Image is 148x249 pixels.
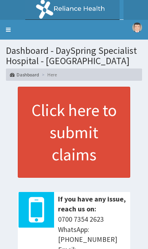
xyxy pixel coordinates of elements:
[18,87,130,178] a: Click here to submit claims
[6,46,142,67] h1: Dashboard - DaySpring Specialist Hospital - [GEOGRAPHIC_DATA]
[132,23,142,32] img: User Image
[58,194,126,214] b: If you have any issue, reach us on:
[10,71,39,78] a: Dashboard
[40,71,57,78] li: Here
